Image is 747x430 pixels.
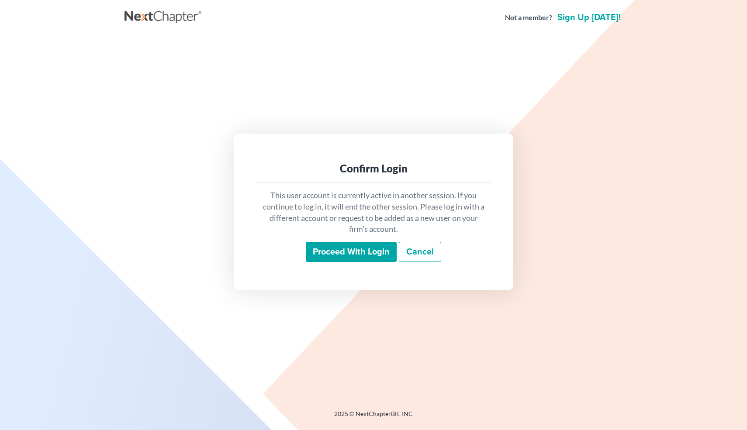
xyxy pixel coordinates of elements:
[262,162,485,175] div: Confirm Login
[125,409,622,425] div: 2025 © NextChapterBK, INC
[262,190,485,235] p: This user account is currently active in another session. If you continue to log in, it will end ...
[556,13,622,22] a: Sign up [DATE]!
[399,242,441,262] a: Cancel
[306,242,397,262] input: Proceed with login
[505,13,552,23] strong: Not a member?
